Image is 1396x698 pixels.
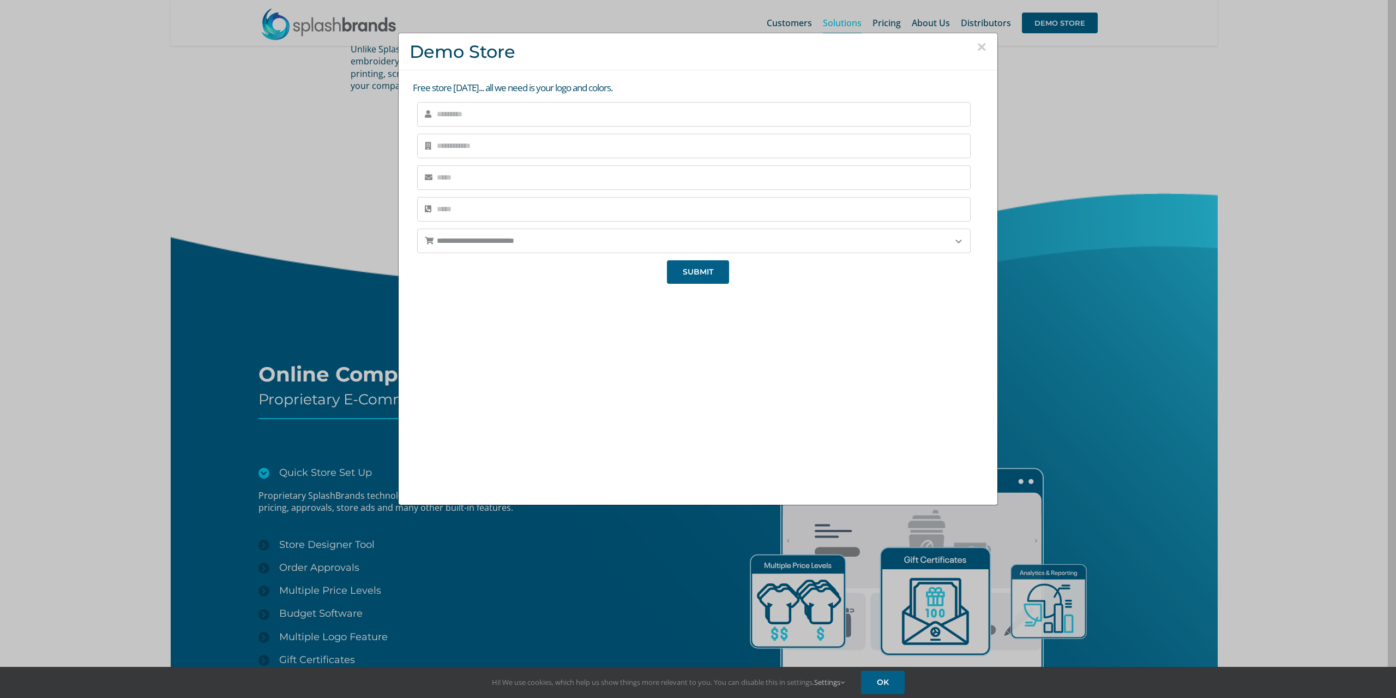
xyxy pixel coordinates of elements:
button: Close [977,39,986,55]
p: Free store [DATE]... all we need is your logo and colors. [413,81,986,95]
iframe: SplashBrands Demo Store Overview [519,292,877,494]
span: SUBMIT [683,267,713,277]
button: SUBMIT [667,260,729,284]
h3: Demo Store [410,41,986,62]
